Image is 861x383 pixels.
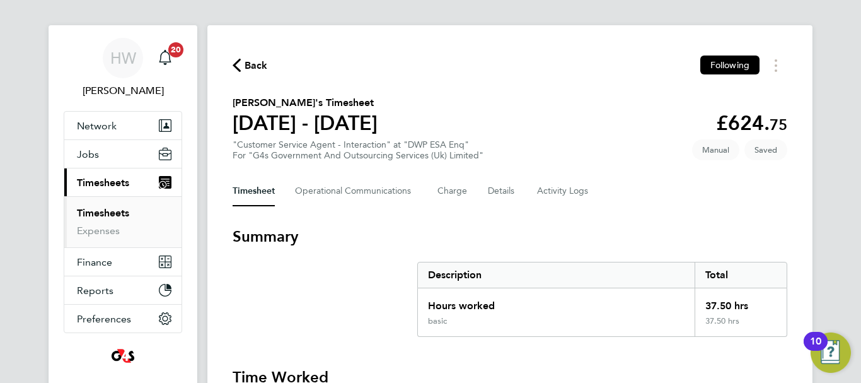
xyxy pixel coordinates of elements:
button: Details [488,176,517,206]
a: Expenses [77,225,120,237]
button: Following [700,56,760,74]
span: This timesheet is Saved. [744,139,787,160]
span: Helen Wright [64,83,182,98]
button: Network [64,112,182,139]
span: Network [77,120,117,132]
div: Total [695,262,787,288]
div: 37.50 hrs [695,288,787,316]
span: Timesheets [77,177,129,189]
div: For "G4s Government And Outsourcing Services (Uk) Limited" [233,150,483,161]
span: HW [110,50,136,66]
span: Following [710,59,749,71]
span: Finance [77,256,112,268]
a: 20 [153,38,178,78]
span: 75 [770,115,787,134]
button: Activity Logs [537,176,590,206]
div: basic [428,316,447,326]
span: Reports [77,285,113,297]
span: Back [245,58,268,73]
img: g4s4-logo-retina.png [108,346,138,366]
button: Charge [437,176,468,206]
button: Open Resource Center, 10 new notifications [811,333,851,373]
button: Timesheets Menu [765,56,787,75]
button: Preferences [64,305,182,333]
button: Operational Communications [295,176,417,206]
h3: Summary [233,227,787,247]
a: Go to home page [64,346,182,366]
div: Hours worked [418,288,695,316]
a: Timesheets [77,207,129,219]
span: This timesheet was manually created. [692,139,739,160]
button: Reports [64,276,182,304]
div: Description [418,262,695,288]
button: Back [233,57,268,73]
button: Finance [64,248,182,276]
div: Timesheets [64,196,182,247]
button: Timesheet [233,176,275,206]
a: HW[PERSON_NAME] [64,38,182,98]
span: Jobs [77,148,99,160]
span: 20 [168,42,183,57]
button: Timesheets [64,168,182,196]
h1: [DATE] - [DATE] [233,110,378,136]
app-decimal: £624. [716,111,787,135]
div: "Customer Service Agent - Interaction" at "DWP ESA Enq" [233,139,483,161]
h2: [PERSON_NAME]'s Timesheet [233,95,378,110]
button: Jobs [64,140,182,168]
div: Summary [417,262,787,337]
span: Preferences [77,313,131,325]
div: 10 [810,341,821,358]
div: 37.50 hrs [695,316,787,336]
